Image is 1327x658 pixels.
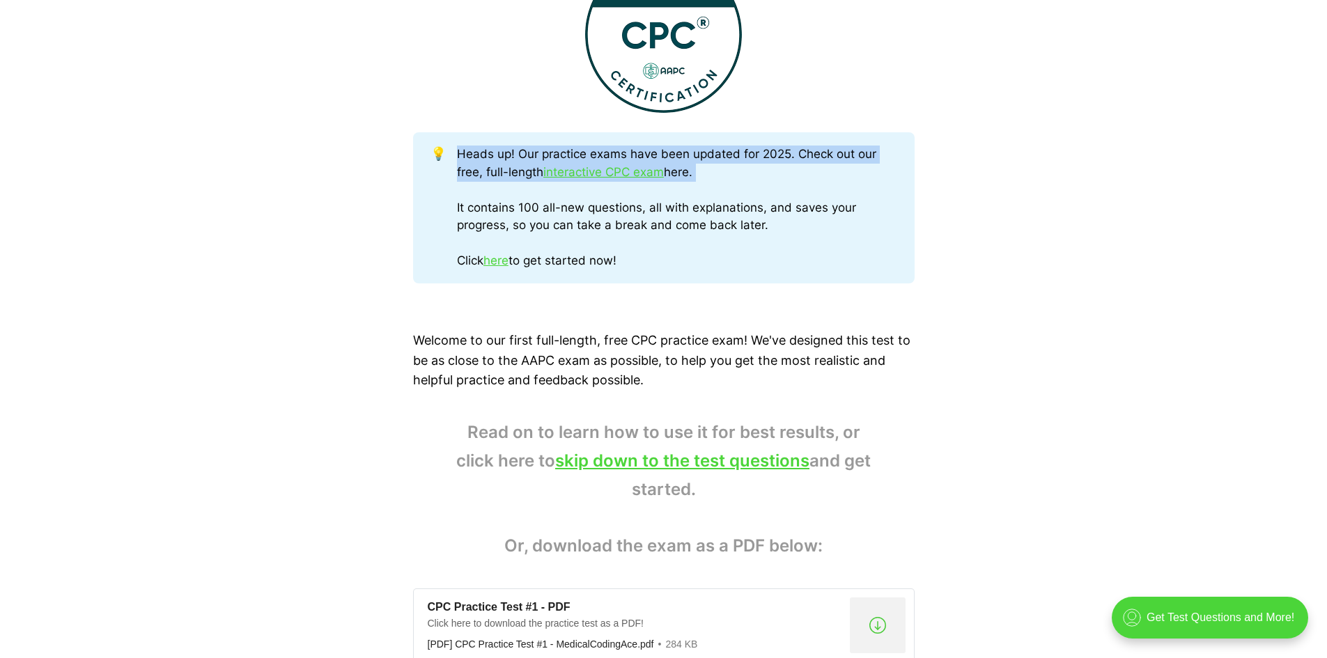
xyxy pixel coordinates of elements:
[413,418,915,561] blockquote: Read on to learn how to use it for best results, or click here to and get started. Or, download t...
[543,165,664,179] a: interactive CPC exam
[457,146,897,270] div: Heads up! Our practice exams have been updated for 2025. Check out our free, full-length here. It...
[428,600,844,615] div: CPC Practice Test #1 - PDF
[555,451,809,471] a: skip down to the test questions
[428,617,844,634] div: Click here to download the practice test as a PDF!
[1100,590,1327,658] iframe: portal-trigger
[428,639,654,650] div: [PDF] CPC Practice Test #1 - MedicalCodingAce.pdf
[430,146,457,270] div: 💡
[483,253,509,267] a: here
[654,638,698,650] div: 284 KB
[413,331,915,391] p: Welcome to our first full-length, free CPC practice exam! We've designed this test to be as close...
